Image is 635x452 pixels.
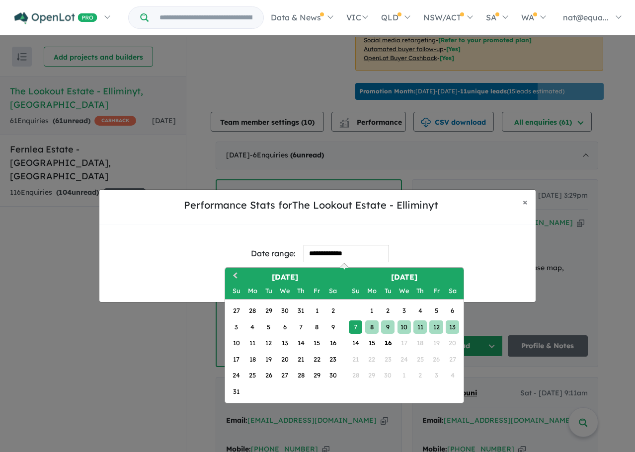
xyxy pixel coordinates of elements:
div: Saturday [446,284,459,298]
h5: Performance Stats for The Lookout Estate - Elliminyt [107,198,515,213]
div: Choose Wednesday, August 13th, 2025 [278,336,291,350]
div: Not available Friday, October 3rd, 2025 [429,369,443,382]
div: Month August, 2025 [228,303,341,400]
div: Choose Wednesday, August 27th, 2025 [278,369,291,382]
div: Choose Tuesday, September 2nd, 2025 [381,304,395,317]
div: Choose Saturday, August 2nd, 2025 [326,304,340,317]
div: Choose Friday, September 12th, 2025 [429,320,443,334]
img: Openlot PRO Logo White [14,12,97,24]
div: Not available Wednesday, September 17th, 2025 [397,336,411,350]
div: Tuesday [262,284,275,298]
div: Not available Thursday, September 18th, 2025 [413,336,427,350]
div: Not available Saturday, September 20th, 2025 [446,336,459,350]
span: nat@equa... [563,12,609,22]
div: Choose Saturday, August 16th, 2025 [326,336,340,350]
div: Choose Monday, August 4th, 2025 [246,320,259,334]
div: Choose Monday, July 28th, 2025 [246,304,259,317]
div: Not available Thursday, September 25th, 2025 [413,353,427,366]
div: Choose Wednesday, August 6th, 2025 [278,320,291,334]
div: Choose Friday, August 29th, 2025 [310,369,323,382]
div: Choose Tuesday, August 12th, 2025 [262,336,275,350]
div: Choose Tuesday, September 9th, 2025 [381,320,395,334]
div: Choose Monday, September 1st, 2025 [365,304,379,317]
div: Wednesday [278,284,291,298]
div: Choose Thursday, August 21st, 2025 [294,353,308,366]
button: Previous Month [226,269,242,285]
div: Wednesday [397,284,411,298]
div: Choose Friday, September 5th, 2025 [429,304,443,317]
div: Choose Thursday, July 31st, 2025 [294,304,308,317]
div: Choose Date [225,267,464,403]
div: Choose Thursday, August 7th, 2025 [294,320,308,334]
div: Choose Friday, August 22nd, 2025 [310,353,323,366]
div: Thursday [294,284,308,298]
div: Choose Tuesday, August 19th, 2025 [262,353,275,366]
div: Choose Saturday, August 9th, 2025 [326,320,340,334]
div: Friday [310,284,323,298]
div: Not available Monday, September 29th, 2025 [365,369,379,382]
div: Choose Sunday, August 31st, 2025 [230,385,243,398]
div: Sunday [349,284,362,298]
div: Monday [365,284,379,298]
div: Not available Tuesday, September 30th, 2025 [381,369,395,382]
div: Not available Wednesday, October 1st, 2025 [397,369,411,382]
div: Choose Wednesday, August 20th, 2025 [278,353,291,366]
div: Choose Wednesday, September 10th, 2025 [397,320,411,334]
div: Choose Friday, August 15th, 2025 [310,336,323,350]
div: Not available Sunday, September 21st, 2025 [349,353,362,366]
div: Choose Saturday, August 30th, 2025 [326,369,340,382]
div: Choose Saturday, August 23rd, 2025 [326,353,340,366]
div: Not available Saturday, September 27th, 2025 [446,353,459,366]
div: Choose Sunday, July 27th, 2025 [230,304,243,317]
div: Choose Tuesday, July 29th, 2025 [262,304,275,317]
div: Choose Sunday, August 3rd, 2025 [230,320,243,334]
div: Choose Thursday, September 11th, 2025 [413,320,427,334]
div: Monday [246,284,259,298]
div: Choose Monday, September 15th, 2025 [365,336,379,350]
div: Choose Tuesday, August 26th, 2025 [262,369,275,382]
div: Choose Friday, August 1st, 2025 [310,304,323,317]
div: Choose Monday, September 8th, 2025 [365,320,379,334]
div: Not available Friday, September 26th, 2025 [429,353,443,366]
span: × [523,196,528,208]
div: Choose Wednesday, September 3rd, 2025 [397,304,411,317]
div: Choose Wednesday, July 30th, 2025 [278,304,291,317]
div: Not available Sunday, September 28th, 2025 [349,369,362,382]
div: Choose Tuesday, September 16th, 2025 [381,336,395,350]
div: Choose Sunday, September 7th, 2025 [349,320,362,334]
div: Choose Tuesday, August 5th, 2025 [262,320,275,334]
div: Choose Saturday, September 6th, 2025 [446,304,459,317]
div: Choose Monday, August 18th, 2025 [246,353,259,366]
div: Choose Monday, August 25th, 2025 [246,369,259,382]
div: Not available Wednesday, September 24th, 2025 [397,353,411,366]
div: Not available Friday, September 19th, 2025 [429,336,443,350]
div: Choose Thursday, August 28th, 2025 [294,369,308,382]
div: Thursday [413,284,427,298]
div: Choose Thursday, September 4th, 2025 [413,304,427,317]
div: Choose Sunday, September 14th, 2025 [349,336,362,350]
div: Not available Monday, September 22nd, 2025 [365,353,379,366]
h2: [DATE] [344,272,464,283]
div: Sunday [230,284,243,298]
div: Tuesday [381,284,395,298]
div: Month September, 2025 [347,303,460,383]
div: Choose Sunday, August 10th, 2025 [230,336,243,350]
div: Date range: [251,247,296,260]
div: Choose Saturday, September 13th, 2025 [446,320,459,334]
div: Choose Monday, August 11th, 2025 [246,336,259,350]
div: Not available Thursday, October 2nd, 2025 [413,369,427,382]
div: Choose Friday, August 8th, 2025 [310,320,323,334]
div: Choose Sunday, August 24th, 2025 [230,369,243,382]
div: Choose Thursday, August 14th, 2025 [294,336,308,350]
div: Saturday [326,284,340,298]
div: Friday [429,284,443,298]
div: Not available Saturday, October 4th, 2025 [446,369,459,382]
div: Choose Sunday, August 17th, 2025 [230,353,243,366]
h2: [DATE] [225,272,344,283]
input: Try estate name, suburb, builder or developer [151,7,261,28]
div: Not available Tuesday, September 23rd, 2025 [381,353,395,366]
